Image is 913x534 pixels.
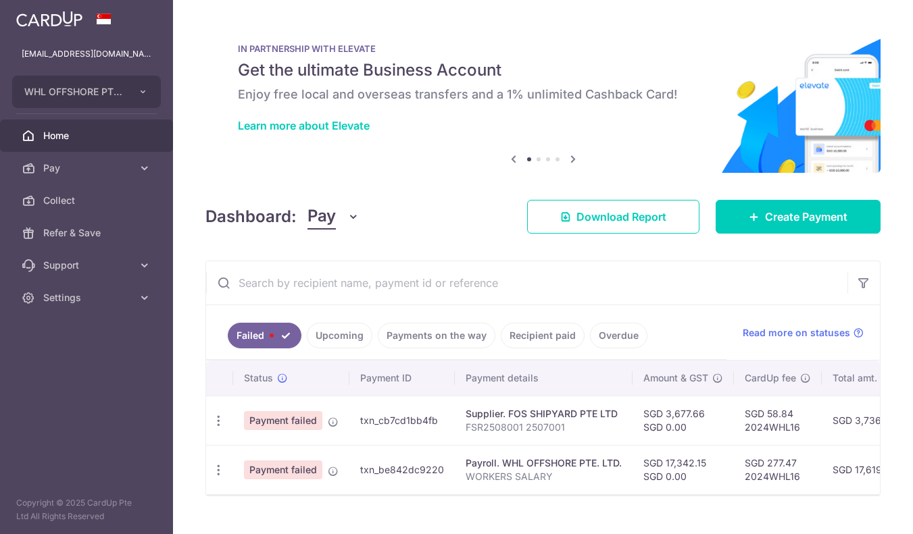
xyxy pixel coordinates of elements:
span: Support [43,259,132,272]
span: Read more on statuses [743,326,850,340]
img: Renovation banner [205,22,881,173]
th: Payment details [455,361,633,396]
span: Collect [43,194,132,207]
a: Learn more about Elevate [238,119,370,132]
span: WHL OFFSHORE PTE. LTD. [24,85,124,99]
a: Failed [228,323,301,348]
a: Read more on statuses [743,326,864,340]
td: txn_be842dc9220 [349,445,455,494]
span: Amount & GST [643,371,708,385]
a: Upcoming [307,323,372,348]
h4: Dashboard: [205,205,297,229]
span: CardUp fee [745,371,796,385]
a: Overdue [590,323,647,348]
p: IN PARTNERSHIP WITH ELEVATE [238,43,848,54]
p: WORKERS SALARY [466,470,622,483]
p: [EMAIL_ADDRESS][DOMAIN_NAME] [22,47,151,61]
td: SGD 17,619.62 [822,445,908,494]
span: Pay [307,204,336,230]
span: Home [43,129,132,142]
input: Search by recipient name, payment id or reference [206,261,847,304]
td: SGD 277.47 2024WHL16 [734,445,822,494]
span: Pay [43,161,132,175]
p: FSR2508001 2507001 [466,421,622,434]
a: Payments on the way [378,323,495,348]
span: Refer & Save [43,226,132,240]
a: Download Report [527,200,699,234]
td: SGD 3,677.66 SGD 0.00 [633,396,734,445]
span: Status [244,371,273,385]
span: Total amt. [833,371,877,385]
span: Payment failed [244,460,322,479]
span: Settings [43,291,132,304]
td: txn_cb7cd1bb4fb [349,396,455,445]
img: CardUp [16,11,82,27]
button: Pay [307,204,360,230]
th: Payment ID [349,361,455,396]
td: SGD 58.84 2024WHL16 [734,396,822,445]
iframe: Opens a widget where you can find more information [826,493,899,527]
td: SGD 3,736.50 [822,396,908,445]
button: WHL OFFSHORE PTE. LTD. [12,76,161,108]
div: Supplier. FOS SHIPYARD PTE LTD [466,407,622,421]
span: Download Report [576,209,666,225]
span: Create Payment [765,209,847,225]
h5: Get the ultimate Business Account [238,59,848,81]
a: Recipient paid [501,323,585,348]
span: Payment failed [244,411,322,430]
div: Payroll. WHL OFFSHORE PTE. LTD. [466,456,622,470]
h6: Enjoy free local and overseas transfers and a 1% unlimited Cashback Card! [238,86,848,103]
td: SGD 17,342.15 SGD 0.00 [633,445,734,494]
a: Create Payment [716,200,881,234]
